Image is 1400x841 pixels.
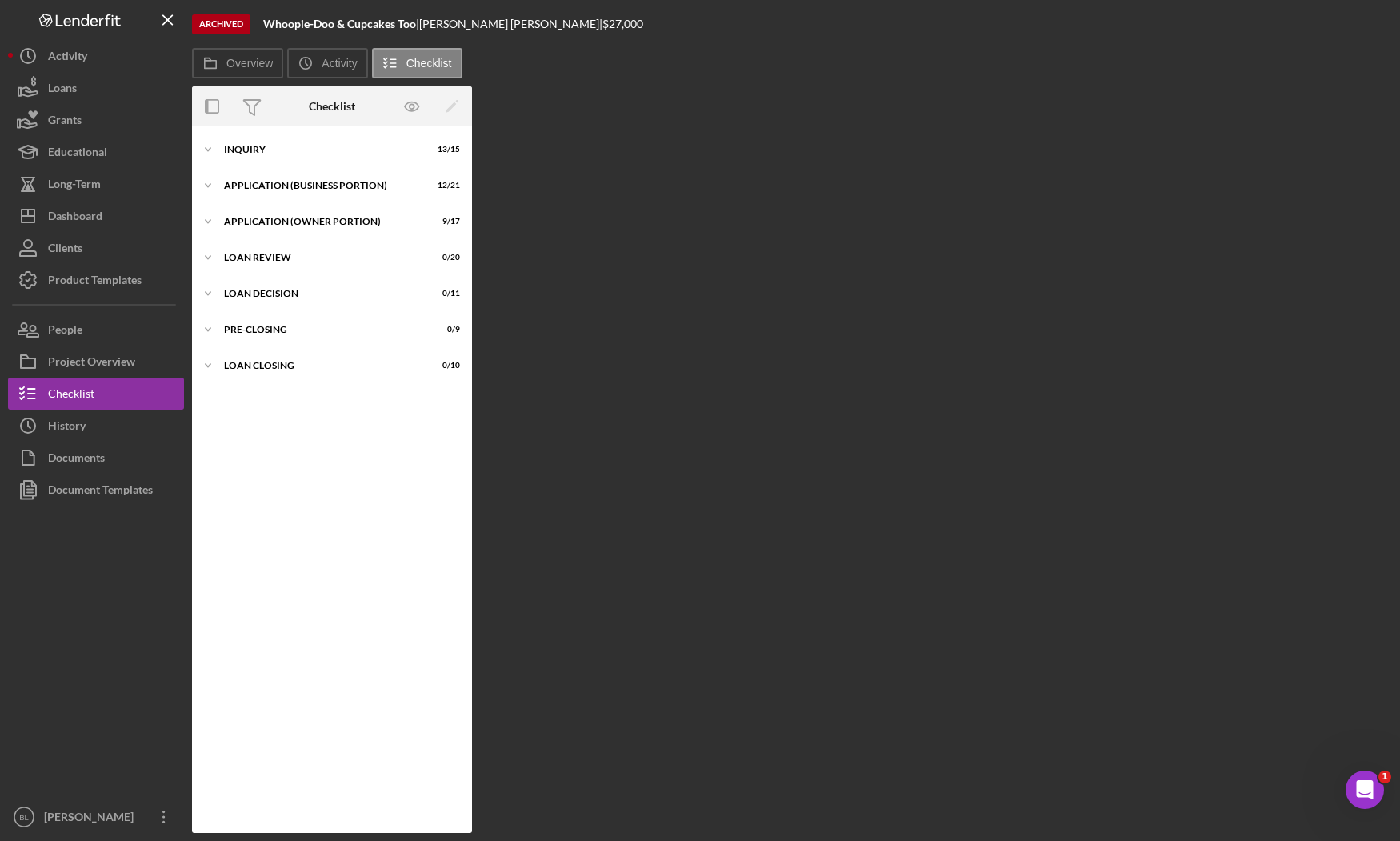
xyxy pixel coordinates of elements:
[263,17,416,30] b: Whoopie-Doo & Cupcakes Too
[8,442,184,474] button: Documents
[372,48,462,78] button: Checklist
[8,378,184,410] button: Checklist
[48,346,135,382] div: Project Overview
[48,200,102,236] div: Dashboard
[224,361,420,370] div: LOAN CLOSING
[224,217,420,226] div: APPLICATION (OWNER PORTION)
[48,72,77,108] div: Loans
[48,314,82,350] div: People
[8,346,184,378] button: Project Overview
[8,801,184,833] button: BL[PERSON_NAME]
[8,200,184,232] button: Dashboard
[431,361,460,370] div: 0 / 10
[8,474,184,506] button: Document Templates
[224,325,420,334] div: PRE-CLOSING
[8,314,184,346] button: People
[8,168,184,200] button: Long-Term
[8,232,184,264] button: Clients
[192,14,250,34] div: Archived
[224,145,420,154] div: INQUIRY
[48,264,142,300] div: Product Templates
[8,410,184,442] button: History
[431,253,460,262] div: 0 / 20
[1378,771,1391,783] span: 1
[431,181,460,190] div: 12 / 21
[48,136,107,172] div: Educational
[226,57,273,70] label: Overview
[192,48,283,78] button: Overview
[48,40,87,76] div: Activity
[431,325,460,334] div: 0 / 9
[48,442,105,478] div: Documents
[8,104,184,136] button: Grants
[322,57,357,70] label: Activity
[48,104,82,140] div: Grants
[431,145,460,154] div: 13 / 15
[8,40,184,72] button: Activity
[8,264,184,296] button: Product Templates
[48,474,153,510] div: Document Templates
[263,18,419,30] div: |
[406,57,452,70] label: Checklist
[19,813,29,822] text: BL
[8,136,184,168] button: Educational
[287,48,367,78] button: Activity
[8,72,184,104] button: Loans
[602,18,648,30] div: $27,000
[309,100,355,113] div: Checklist
[40,801,144,837] div: [PERSON_NAME]
[431,289,460,298] div: 0 / 11
[419,18,602,30] div: [PERSON_NAME] [PERSON_NAME] |
[1346,771,1384,809] iframe: Intercom live chat
[224,181,420,190] div: APPLICATION (BUSINESS PORTION)
[48,410,86,446] div: History
[431,217,460,226] div: 9 / 17
[48,168,101,204] div: Long-Term
[48,378,94,414] div: Checklist
[224,289,420,298] div: LOAN DECISION
[48,232,82,268] div: Clients
[224,253,420,262] div: LOAN REVIEW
